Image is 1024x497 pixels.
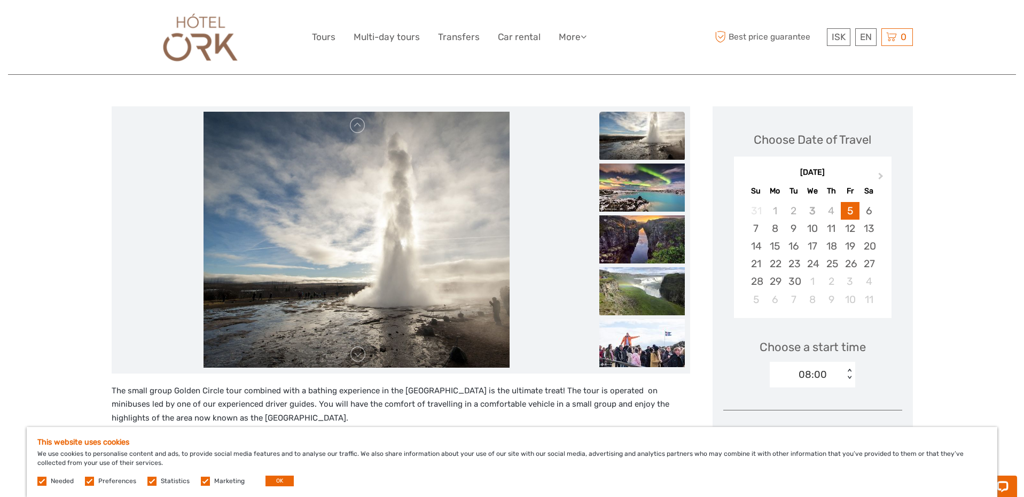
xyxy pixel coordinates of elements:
div: Choose Friday, October 3rd, 2025 [841,273,859,290]
span: Choose a start time [760,339,866,355]
span: 0 [899,32,908,42]
div: Sa [859,184,878,198]
div: Choose Tuesday, September 30th, 2025 [784,273,803,290]
div: Choose Friday, September 26th, 2025 [841,255,859,273]
div: Fr [841,184,859,198]
div: Choose Thursday, September 11th, 2025 [822,220,841,237]
span: ISK [832,32,846,42]
div: Choose Friday, September 12th, 2025 [841,220,859,237]
div: [DATE] [734,167,892,178]
div: 08:00 [799,368,827,382]
a: Multi-day tours [354,29,420,45]
label: Preferences [98,477,136,486]
div: Su [747,184,765,198]
div: Not available Tuesday, September 2nd, 2025 [784,202,803,220]
div: Choose Wednesday, September 10th, 2025 [803,220,822,237]
img: 6e04dd7c0e4d4fc499d456a8b0d64eb9_slider_thumbnail.jpeg [599,112,685,160]
p: The small group Golden Circle tour combined with a bathing experience in the [GEOGRAPHIC_DATA] is... [112,384,690,425]
div: Choose Monday, October 6th, 2025 [765,291,784,308]
div: Choose Tuesday, October 7th, 2025 [784,291,803,308]
div: Choose Saturday, September 6th, 2025 [859,202,878,220]
div: Mo [765,184,784,198]
div: Not available Monday, September 1st, 2025 [765,202,784,220]
div: Choose Sunday, September 21st, 2025 [747,255,765,273]
div: Choose Monday, September 15th, 2025 [765,237,784,255]
div: < > [845,369,854,380]
div: Choose Wednesday, September 17th, 2025 [803,237,822,255]
div: Choose Sunday, September 7th, 2025 [747,220,765,237]
a: Transfers [438,29,480,45]
button: Next Month [873,170,890,187]
div: Choose Saturday, October 4th, 2025 [859,273,878,290]
label: Needed [51,477,74,486]
div: Choose Thursday, October 2nd, 2025 [822,273,841,290]
a: Tours [312,29,335,45]
span: Best price guarantee [713,28,824,46]
img: cab6d99a5bd74912b036808e1cb13ef3_slider_thumbnail.jpeg [599,215,685,263]
div: Not available Sunday, August 31st, 2025 [747,202,765,220]
div: Choose Wednesday, September 24th, 2025 [803,255,822,273]
div: Choose Tuesday, September 9th, 2025 [784,220,803,237]
img: 78f1bb707dad47c09db76e797c3c6590_slider_thumbnail.jpeg [599,164,685,212]
div: Choose Sunday, September 28th, 2025 [747,273,765,290]
button: OK [265,476,294,486]
img: Our services [158,8,244,66]
div: Choose Friday, October 10th, 2025 [841,291,859,308]
div: Tu [784,184,803,198]
div: We use cookies to personalise content and ads, to provide social media features and to analyse ou... [27,427,997,497]
div: Choose Saturday, September 13th, 2025 [859,220,878,237]
p: Chat now [15,19,121,27]
div: Choose Monday, September 8th, 2025 [765,220,784,237]
div: Choose Friday, September 19th, 2025 [841,237,859,255]
div: Choose Wednesday, October 1st, 2025 [803,273,822,290]
a: Car rental [498,29,541,45]
div: Choose Tuesday, September 23rd, 2025 [784,255,803,273]
div: Choose Saturday, September 20th, 2025 [859,237,878,255]
img: 6e04dd7c0e4d4fc499d456a8b0d64eb9_main_slider.jpeg [204,112,510,368]
div: Choose Thursday, September 25th, 2025 [822,255,841,273]
div: Choose Friday, September 5th, 2025 [841,202,859,220]
div: Choose Sunday, October 5th, 2025 [747,291,765,308]
div: Not available Thursday, September 4th, 2025 [822,202,841,220]
div: month 2025-09 [737,202,888,308]
div: Choose Wednesday, October 8th, 2025 [803,291,822,308]
div: EN [855,28,877,46]
h5: This website uses cookies [37,438,987,447]
div: Choose Date of Travel [754,131,871,148]
div: Th [822,184,841,198]
label: Statistics [161,477,190,486]
div: Choose Thursday, September 18th, 2025 [822,237,841,255]
img: 480d7881ebe5477daee8b1a97053b8e9_slider_thumbnail.jpeg [599,319,685,367]
div: Not available Wednesday, September 3rd, 2025 [803,202,822,220]
div: Choose Tuesday, September 16th, 2025 [784,237,803,255]
div: Choose Thursday, October 9th, 2025 [822,291,841,308]
div: Choose Saturday, October 11th, 2025 [859,291,878,308]
label: Marketing [214,477,245,486]
div: Choose Sunday, September 14th, 2025 [747,237,765,255]
div: We [803,184,822,198]
a: More [559,29,587,45]
img: 76eb495e1aed4192a316e241461509b3_slider_thumbnail.jpeg [599,267,685,315]
button: Open LiveChat chat widget [123,17,136,29]
div: Choose Monday, September 29th, 2025 [765,273,784,290]
div: Choose Saturday, September 27th, 2025 [859,255,878,273]
div: Choose Monday, September 22nd, 2025 [765,255,784,273]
